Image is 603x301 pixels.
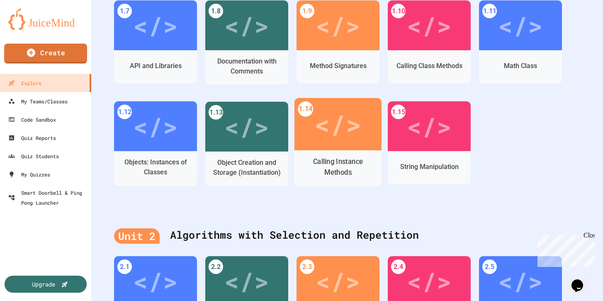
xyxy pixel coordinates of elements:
[4,44,87,64] a: Create
[407,7,452,44] div: </>
[8,96,68,106] div: My Teams/Classes
[498,262,543,300] div: </>
[482,4,497,18] div: 1.11
[224,262,269,300] div: </>
[130,61,182,71] div: API and Libraries
[300,259,314,274] div: 2.3
[209,4,223,18] div: 1.8
[8,151,59,161] div: Quiz Students
[212,56,282,76] div: Documentation with Comments
[133,7,178,44] div: </>
[120,157,191,177] div: Objects: Instances of Classes
[8,115,56,125] div: Code Sandbox
[316,7,360,44] div: </>
[400,162,459,172] div: String Manipulation
[224,7,269,44] div: </>
[117,259,132,274] div: 2.1
[133,262,178,300] div: </>
[298,101,313,117] div: 1.14
[8,133,56,143] div: Quiz Reports
[316,262,360,300] div: </>
[209,105,223,120] div: 1.13
[301,157,375,178] div: Calling Instance Methods
[498,7,543,44] div: </>
[391,105,406,119] div: 1.15
[224,108,269,145] div: </>
[212,158,282,178] div: Object Creation and Storage (Instantiation)
[407,108,452,145] div: </>
[8,188,88,208] div: Smart Doorbell & Ping Pong Launcher
[3,3,57,53] div: Chat with us now!Close
[300,4,314,18] div: 1.9
[482,259,497,274] div: 2.5
[8,78,41,88] div: Explore
[8,8,83,30] img: logo-orange.svg
[407,262,452,300] div: </>
[396,61,462,71] div: Calling Class Methods
[534,232,595,267] iframe: chat widget
[568,268,595,293] iframe: chat widget
[391,259,406,274] div: 2.4
[117,105,132,119] div: 1.12
[8,169,50,179] div: My Quizzes
[32,280,55,289] div: Upgrade
[133,108,178,145] div: </>
[310,61,367,71] div: Method Signatures
[504,61,537,71] div: Math Class
[114,219,580,252] div: Algorithms with Selection and Repetition
[314,105,361,144] div: </>
[117,4,132,18] div: 1.7
[391,4,406,18] div: 1.10
[114,228,160,244] div: Unit 2
[209,259,223,274] div: 2.2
